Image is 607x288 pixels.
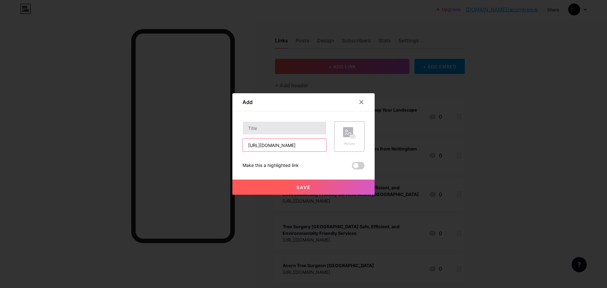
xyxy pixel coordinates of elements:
[243,122,326,134] input: Title
[343,141,356,146] div: Picture
[242,98,253,106] div: Add
[297,185,311,190] span: Save
[242,162,299,169] div: Make this a highlighted link
[232,180,375,195] button: Save
[243,139,326,151] input: URL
